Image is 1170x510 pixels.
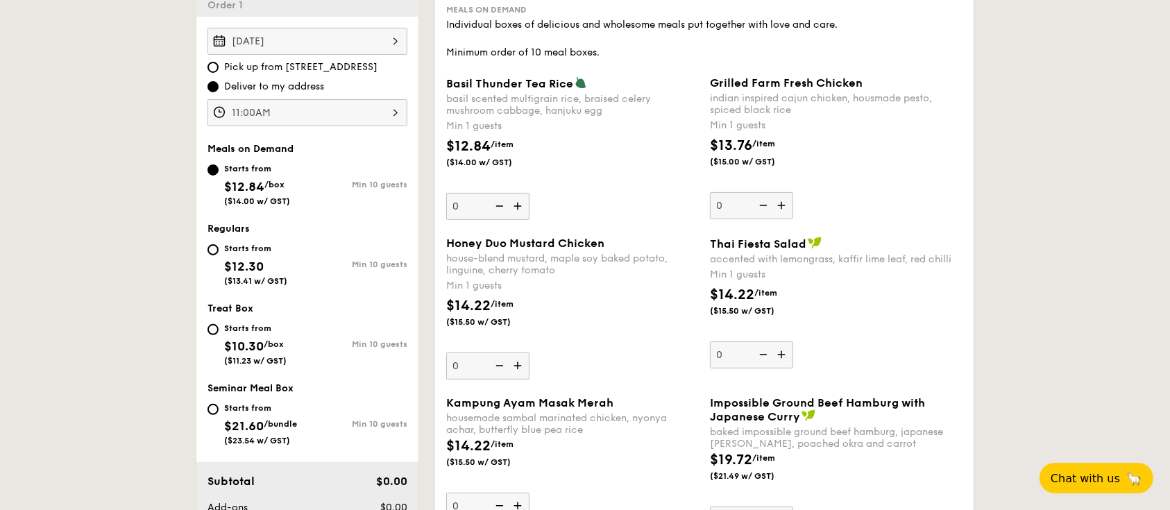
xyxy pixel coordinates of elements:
div: Starts from [224,402,297,414]
span: $14.22 [710,287,754,303]
span: Grilled Farm Fresh Chicken [710,76,863,90]
span: /box [264,180,285,189]
span: /item [754,288,777,298]
span: $0.00 [376,475,407,488]
div: indian inspired cajun chicken, housmade pesto, spiced black rice [710,92,963,116]
div: Min 10 guests [307,180,407,189]
input: Starts from$12.30($13.41 w/ GST)Min 10 guests [207,244,219,255]
img: icon-vegan.f8ff3823.svg [808,237,822,249]
div: house-blend mustard, maple soy baked potato, linguine, cherry tomato [446,253,699,276]
span: Deliver to my address [224,80,324,94]
span: ($14.00 w/ GST) [446,157,541,168]
span: ($23.54 w/ GST) [224,436,290,445]
span: $12.84 [224,179,264,194]
input: Event date [207,28,407,55]
span: /item [752,453,775,463]
input: Basil Thunder Tea Ricebasil scented multigrain rice, braised celery mushroom cabbage, hanjuku egg... [446,193,529,220]
span: ($11.23 w/ GST) [224,356,287,366]
div: baked impossible ground beef hamburg, japanese [PERSON_NAME], poached okra and carrot [710,426,963,450]
input: Honey Duo Mustard Chickenhouse-blend mustard, maple soy baked potato, linguine, cherry tomatoMin ... [446,352,529,380]
input: Starts from$12.84/box($14.00 w/ GST)Min 10 guests [207,164,219,176]
span: ($15.50 w/ GST) [446,457,541,468]
img: icon-add.58712e84.svg [509,352,529,379]
span: $12.30 [224,259,264,274]
div: Starts from [224,243,287,254]
span: ($15.50 w/ GST) [710,305,804,316]
div: housemade sambal marinated chicken, nyonya achar, butterfly blue pea rice [446,412,699,436]
span: $21.60 [224,418,264,434]
span: ($15.00 w/ GST) [710,156,804,167]
span: /item [491,439,514,449]
img: icon-add.58712e84.svg [772,341,793,368]
input: Event time [207,99,407,126]
div: Min 1 guests [446,119,699,133]
span: $12.84 [446,138,491,155]
span: Regulars [207,223,250,235]
div: Starts from [224,163,290,174]
span: $19.72 [710,452,752,468]
span: /item [491,299,514,309]
span: /item [491,139,514,149]
img: icon-reduce.1d2dbef1.svg [752,341,772,368]
span: $13.76 [710,137,752,154]
img: icon-reduce.1d2dbef1.svg [488,193,509,219]
div: Min 10 guests [307,339,407,349]
span: ($14.00 w/ GST) [224,196,290,206]
input: Thai Fiesta Saladaccented with lemongrass, kaffir lime leaf, red chilliMin 1 guests$14.22/item($1... [710,341,793,368]
div: Min 1 guests [446,279,699,293]
input: Starts from$21.60/bundle($23.54 w/ GST)Min 10 guests [207,404,219,415]
div: Min 10 guests [307,260,407,269]
div: Individual boxes of delicious and wholesome meals put together with love and care. Minimum order ... [446,18,963,60]
div: Min 10 guests [307,419,407,429]
span: Pick up from [STREET_ADDRESS] [224,60,378,74]
img: icon-reduce.1d2dbef1.svg [752,192,772,219]
span: Basil Thunder Tea Rice [446,77,573,90]
img: icon-vegetarian.fe4039eb.svg [575,76,587,89]
img: icon-vegan.f8ff3823.svg [802,409,815,422]
span: /box [264,339,284,349]
span: ($15.50 w/ GST) [446,316,541,328]
span: ($21.49 w/ GST) [710,470,804,482]
span: Impossible Ground Beef Hamburg with Japanese Curry [710,396,925,423]
button: Chat with us🦙 [1040,463,1153,493]
input: Grilled Farm Fresh Chickenindian inspired cajun chicken, housmade pesto, spiced black riceMin 1 g... [710,192,793,219]
span: Chat with us [1051,472,1120,485]
span: Seminar Meal Box [207,382,294,394]
span: Subtotal [207,475,255,488]
span: Kampung Ayam Masak Merah [446,396,613,409]
div: accented with lemongrass, kaffir lime leaf, red chilli [710,253,963,265]
div: Starts from [224,323,287,334]
span: $10.30 [224,339,264,354]
span: Treat Box [207,303,253,314]
span: 🦙 [1126,470,1142,486]
input: Starts from$10.30/box($11.23 w/ GST)Min 10 guests [207,324,219,335]
span: /bundle [264,419,297,429]
div: Min 1 guests [710,268,963,282]
input: Deliver to my address [207,81,219,92]
div: basil scented multigrain rice, braised celery mushroom cabbage, hanjuku egg [446,93,699,117]
span: ($13.41 w/ GST) [224,276,287,286]
img: icon-add.58712e84.svg [509,193,529,219]
span: Meals on Demand [446,5,527,15]
img: icon-add.58712e84.svg [772,192,793,219]
span: Honey Duo Mustard Chicken [446,237,604,250]
span: Thai Fiesta Salad [710,237,806,250]
img: icon-reduce.1d2dbef1.svg [488,352,509,379]
span: Meals on Demand [207,143,294,155]
div: Min 1 guests [710,119,963,133]
span: $14.22 [446,298,491,314]
input: Pick up from [STREET_ADDRESS] [207,62,219,73]
span: /item [752,139,775,148]
span: $14.22 [446,438,491,454]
